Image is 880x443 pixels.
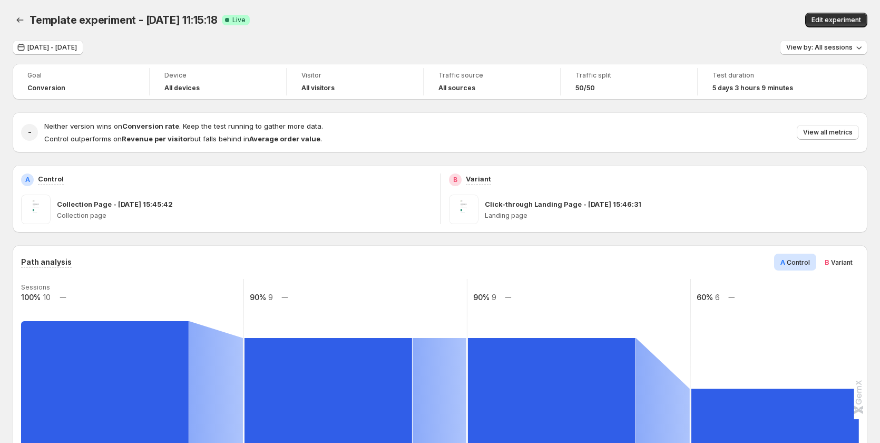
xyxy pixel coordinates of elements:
[811,16,861,24] span: Edit experiment
[164,70,271,93] a: DeviceAll devices
[780,40,867,55] button: View by: All sessions
[453,176,457,184] h2: B
[575,84,595,92] span: 50/50
[25,176,30,184] h2: A
[803,128,853,137] span: View all metrics
[13,13,27,27] button: Back
[43,293,51,302] text: 10
[438,84,475,92] h4: All sources
[712,71,820,80] span: Test duration
[21,293,41,302] text: 100%
[30,14,218,26] span: Template experiment - [DATE] 11:15:18
[831,258,853,266] span: Variant
[122,134,190,143] strong: Revenue per visitor
[485,199,641,209] p: Click-through Landing Page - [DATE] 15:46:31
[712,84,793,92] span: 5 days 3 hours 9 minutes
[27,70,134,93] a: GoalConversion
[21,283,50,291] text: Sessions
[715,293,720,302] text: 6
[44,134,322,143] span: Control outperforms on but falls behind in .
[825,258,829,266] span: B
[805,13,867,27] button: Edit experiment
[122,122,179,130] strong: Conversion rate
[473,293,490,302] text: 90%
[575,71,682,80] span: Traffic split
[780,258,785,266] span: A
[712,70,820,93] a: Test duration5 days 3 hours 9 minutes
[466,174,491,184] p: Variant
[268,293,273,302] text: 9
[787,258,810,266] span: Control
[57,211,432,220] p: Collection page
[438,70,545,93] a: Traffic sourceAll sources
[27,43,77,52] span: [DATE] - [DATE]
[797,125,859,140] button: View all metrics
[575,70,682,93] a: Traffic split50/50
[13,40,83,55] button: [DATE] - [DATE]
[38,174,64,184] p: Control
[301,84,335,92] h4: All visitors
[27,71,134,80] span: Goal
[301,71,408,80] span: Visitor
[27,84,65,92] span: Conversion
[786,43,853,52] span: View by: All sessions
[164,84,200,92] h4: All devices
[28,127,32,138] h2: -
[301,70,408,93] a: VisitorAll visitors
[449,195,478,224] img: Click-through Landing Page - Aug 28, 15:46:31
[697,293,713,302] text: 60%
[21,257,72,267] h3: Path analysis
[232,16,246,24] span: Live
[250,293,266,302] text: 90%
[164,71,271,80] span: Device
[21,195,51,224] img: Collection Page - Aug 28, 15:45:42
[249,134,320,143] strong: Average order value
[57,199,173,209] p: Collection Page - [DATE] 15:45:42
[438,71,545,80] span: Traffic source
[492,293,496,302] text: 9
[485,211,859,220] p: Landing page
[44,122,323,130] span: Neither version wins on . Keep the test running to gather more data.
